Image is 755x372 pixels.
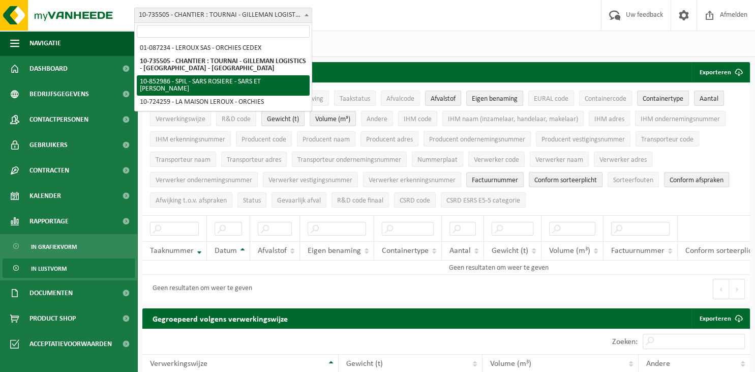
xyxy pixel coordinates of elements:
button: Transporteur ondernemingsnummerTransporteur ondernemingsnummer : Activate to sort [292,152,407,167]
span: 10-735505 - CHANTIER : TOURNAI - GILLEMAN LOGISTICS - LEROUX - TOURNAI [134,8,312,23]
button: CSRD codeCSRD code: Activate to sort [394,192,436,208]
span: Containertype [382,247,429,255]
button: Producent vestigingsnummerProducent vestigingsnummer: Activate to sort [536,131,630,147]
button: Transporteur naamTransporteur naam: Activate to sort [150,152,216,167]
span: CSRD code [400,197,430,205]
span: Gewicht (t) [346,360,383,368]
span: Rapportage [29,209,69,234]
button: Verwerker codeVerwerker code: Activate to sort [468,152,525,167]
a: Exporteren [691,308,749,329]
span: Containercode [585,95,626,103]
span: Afwijking t.o.v. afspraken [156,197,227,205]
a: In lijstvorm [3,259,135,278]
span: Verwerker naam [535,156,583,164]
span: Verwerker vestigingsnummer [268,177,352,184]
button: Verwerker adresVerwerker adres: Activate to sort [594,152,652,167]
span: Verwerker ondernemingsnummer [156,177,252,184]
span: Afvalstof [258,247,287,255]
span: Producent code [241,136,286,144]
button: AndereAndere: Activate to sort [361,111,393,126]
span: Transporteur code [641,136,693,144]
span: Aantal [700,95,718,103]
span: Gebruikers [29,132,68,158]
span: Dashboard [29,56,68,81]
span: Acceptatievoorwaarden [29,331,112,357]
span: Afvalstof [431,95,456,103]
span: IHM code [404,116,432,123]
span: Transporteur naam [156,156,210,164]
li: 10-735505 - CHANTIER : TOURNAI - GILLEMAN LOGISTICS - [GEOGRAPHIC_DATA] - [GEOGRAPHIC_DATA] [137,55,310,75]
button: Conform sorteerplicht : Activate to sort [529,172,602,187]
button: FactuurnummerFactuurnummer: Activate to sort [466,172,524,187]
span: Gewicht (t) [267,116,299,123]
button: Volume (m³)Volume (m³): Activate to sort [310,111,356,126]
button: SorteerfoutenSorteerfouten: Activate to sort [608,172,659,187]
button: Next [729,279,745,299]
span: R&D code [222,116,251,123]
li: 10-852986 - SPIL - SARS ROSIERE - SARS ET [PERSON_NAME] [137,75,310,96]
span: Product Shop [29,306,76,331]
span: Transporteur ondernemingsnummer [297,156,401,164]
div: Geen resultaten om weer te geven [147,280,252,298]
span: Eigen benaming [308,247,361,255]
label: Zoeken: [612,338,638,346]
span: Aantal [449,247,471,255]
h2: Gegroepeerd volgens verwerkingswijze [142,308,298,328]
span: Conform sorteerplicht [534,177,597,184]
button: IHM adresIHM adres: Activate to sort [589,111,630,126]
span: In lijstvorm [31,259,67,278]
span: Volume (m³) [490,360,531,368]
span: Factuurnummer [611,247,665,255]
span: Navigatie [29,31,61,56]
li: 01-087234 - LEROUX SAS - ORCHIES CEDEX [137,42,310,55]
span: Verwerker erkenningsnummer [369,177,456,184]
span: Bedrijfsgegevens [29,81,89,107]
span: EURAL code [534,95,568,103]
span: Eigen benaming [472,95,518,103]
button: R&D codeR&amp;D code: Activate to sort [216,111,256,126]
button: Verwerker ondernemingsnummerVerwerker ondernemingsnummer: Activate to sort [150,172,258,187]
button: Verwerker naamVerwerker naam: Activate to sort [530,152,589,167]
button: Afwijking t.o.v. afsprakenAfwijking t.o.v. afspraken: Activate to sort [150,192,232,208]
span: IHM ondernemingsnummer [641,116,720,123]
span: Afvalcode [386,95,414,103]
button: IHM naam (inzamelaar, handelaar, makelaar)IHM naam (inzamelaar, handelaar, makelaar): Activate to... [442,111,584,126]
span: CSRD ESRS E5-5 categorie [446,197,520,205]
button: VerwerkingswijzeVerwerkingswijze: Activate to sort [150,111,211,126]
span: Contactpersonen [29,107,88,132]
button: Transporteur adresTransporteur adres: Activate to sort [221,152,287,167]
span: Volume (m³) [315,116,350,123]
span: Sorteerfouten [613,177,653,184]
button: IHM codeIHM code: Activate to sort [398,111,437,126]
span: Status [243,197,261,205]
span: Verwerker code [474,156,519,164]
span: Contracten [29,158,69,183]
button: Exporteren [691,62,749,82]
span: Documenten [29,280,73,306]
span: Andere [646,360,670,368]
button: Verwerker vestigingsnummerVerwerker vestigingsnummer: Activate to sort [263,172,358,187]
button: R&D code finaalR&amp;D code finaal: Activate to sort [331,192,389,208]
span: Containertype [643,95,683,103]
span: Verwerker adres [599,156,647,164]
span: Producent naam [303,136,350,144]
span: Factuurnummer [472,177,518,184]
span: IHM erkenningsnummer [156,136,225,144]
span: IHM naam (inzamelaar, handelaar, makelaar) [448,116,578,123]
a: In grafiekvorm [3,237,135,256]
button: Gevaarlijk afval : Activate to sort [271,192,326,208]
button: ContainertypeContainertype: Activate to sort [637,91,689,106]
button: AfvalcodeAfvalcode: Activate to sort [381,91,420,106]
span: 10-735505 - CHANTIER : TOURNAI - GILLEMAN LOGISTICS - LEROUX - TOURNAI [135,8,312,22]
button: Producent ondernemingsnummerProducent ondernemingsnummer: Activate to sort [424,131,531,147]
span: Verwerkingswijze [156,116,205,123]
span: Verwerkingswijze [150,360,207,368]
span: Producent vestigingsnummer [541,136,625,144]
button: CSRD ESRS E5-5 categorieCSRD ESRS E5-5 categorie: Activate to sort [441,192,526,208]
button: AfvalstofAfvalstof: Activate to sort [425,91,461,106]
button: Producent codeProducent code: Activate to sort [236,131,292,147]
button: Previous [713,279,729,299]
li: 10-724259 - LA MAISON LEROUX - ORCHIES [137,96,310,109]
button: StatusStatus: Activate to sort [237,192,266,208]
span: R&D code finaal [337,197,383,205]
